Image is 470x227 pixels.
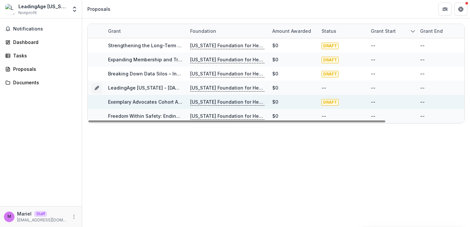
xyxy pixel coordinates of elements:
[13,26,77,32] span: Notifications
[367,24,416,38] div: Grant start
[272,56,278,63] div: $0
[3,77,79,88] a: Documents
[272,42,278,49] div: $0
[190,84,264,92] p: [US_STATE] Foundation for Health
[416,24,465,38] div: Grant end
[190,56,264,63] p: [US_STATE] Foundation for Health
[3,24,79,34] button: Notifications
[186,24,268,38] div: Foundation
[108,57,319,62] a: Expanding Membership and Training Access for Rural [US_STATE] Long-Term Care Facilities
[420,84,425,91] div: --
[318,28,340,34] div: Status
[420,42,425,49] div: --
[3,64,79,74] a: Proposals
[268,24,318,38] div: Amount awarded
[322,71,339,77] span: DRAFT
[318,24,367,38] div: Status
[371,56,375,63] div: --
[272,70,278,77] div: $0
[34,211,47,217] p: Staff
[190,42,264,49] p: [US_STATE] Foundation for Health
[371,113,375,119] div: --
[104,24,186,38] div: Grant
[104,28,125,34] div: Grant
[17,217,67,223] p: [EMAIL_ADDRESS][DOMAIN_NAME]
[371,84,375,91] div: --
[371,42,375,49] div: --
[108,113,354,119] a: Freedom Within Safety: Ending Elopement and Transforming Dementia Care in [US_STATE] Long-Term Care
[454,3,467,16] button: Get Help
[322,43,339,49] span: DRAFT
[87,6,110,12] div: Proposals
[13,39,74,46] div: Dashboard
[420,56,425,63] div: --
[272,98,278,105] div: $0
[272,113,278,119] div: $0
[8,215,11,219] div: Mariel
[420,113,425,119] div: --
[322,57,339,63] span: DRAFT
[3,37,79,48] a: Dashboard
[371,70,375,77] div: --
[322,84,326,91] div: --
[3,50,79,61] a: Tasks
[190,70,264,77] p: [US_STATE] Foundation for Health
[85,4,113,14] nav: breadcrumb
[70,213,78,221] button: More
[13,52,74,59] div: Tasks
[13,79,74,86] div: Documents
[17,210,32,217] p: Mariel
[420,98,425,105] div: --
[18,10,37,16] span: Nonprofit
[108,99,201,105] a: Exemplary Advocates Cohort Application
[108,71,295,76] a: Breaking Down Data Silos – Integrating LTC Resident Information Across Systems
[13,66,74,72] div: Proposals
[272,84,278,91] div: $0
[190,98,264,106] p: [US_STATE] Foundation for Health
[322,113,326,119] div: --
[5,4,16,14] img: LeadingAge Missouri
[108,43,286,48] a: Strengthening the Long-Term Care Workforce for Health Equity in [US_STATE]
[186,28,220,34] div: Foundation
[416,28,447,34] div: Grant end
[438,3,452,16] button: Partners
[70,3,79,16] button: Open entity switcher
[322,99,339,106] span: DRAFT
[108,85,269,91] a: LeadingAge [US_STATE] - [DATE] - [DATE] Request for Concept Papers
[420,70,425,77] div: --
[410,29,415,34] svg: sorted descending
[367,28,400,34] div: Grant start
[371,98,375,105] div: --
[268,28,315,34] div: Amount awarded
[18,3,67,10] div: LeadingAge [US_STATE]
[92,83,102,93] button: Grant 40a4b41e-6111-48df-a7a3-2593175170a8
[190,113,264,120] p: [US_STATE] Foundation for Health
